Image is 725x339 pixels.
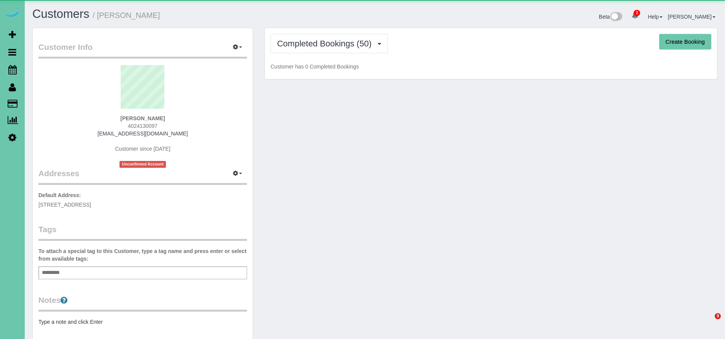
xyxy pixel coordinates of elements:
label: To attach a special tag to this Customer, type a tag name and press enter or select from availabl... [38,247,247,263]
span: 3 [715,313,721,319]
span: 2 [634,10,640,16]
legend: Customer Info [38,41,247,59]
button: Create Booking [659,34,711,50]
span: Customer since [DATE] [115,146,170,152]
p: Customer has 0 Completed Bookings [271,63,711,70]
span: [STREET_ADDRESS] [38,202,91,208]
a: 2 [628,8,642,24]
span: Unconfirmed Account [120,161,166,167]
small: / [PERSON_NAME] [93,11,160,19]
pre: Type a note and click Enter [38,318,247,326]
legend: Tags [38,224,247,241]
img: Automaid Logo [5,8,20,18]
a: Customers [32,7,89,21]
img: New interface [610,12,622,22]
span: 4024130097 [128,123,158,129]
legend: Notes [38,294,247,312]
label: Default Address: [38,191,81,199]
a: Help [648,14,663,20]
iframe: Intercom live chat [699,313,717,331]
button: Completed Bookings (50) [271,34,388,53]
a: [EMAIL_ADDRESS][DOMAIN_NAME] [97,131,188,137]
a: Beta [599,14,623,20]
span: Completed Bookings (50) [277,39,375,48]
a: [PERSON_NAME] [668,14,715,20]
strong: [PERSON_NAME] [120,115,165,121]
